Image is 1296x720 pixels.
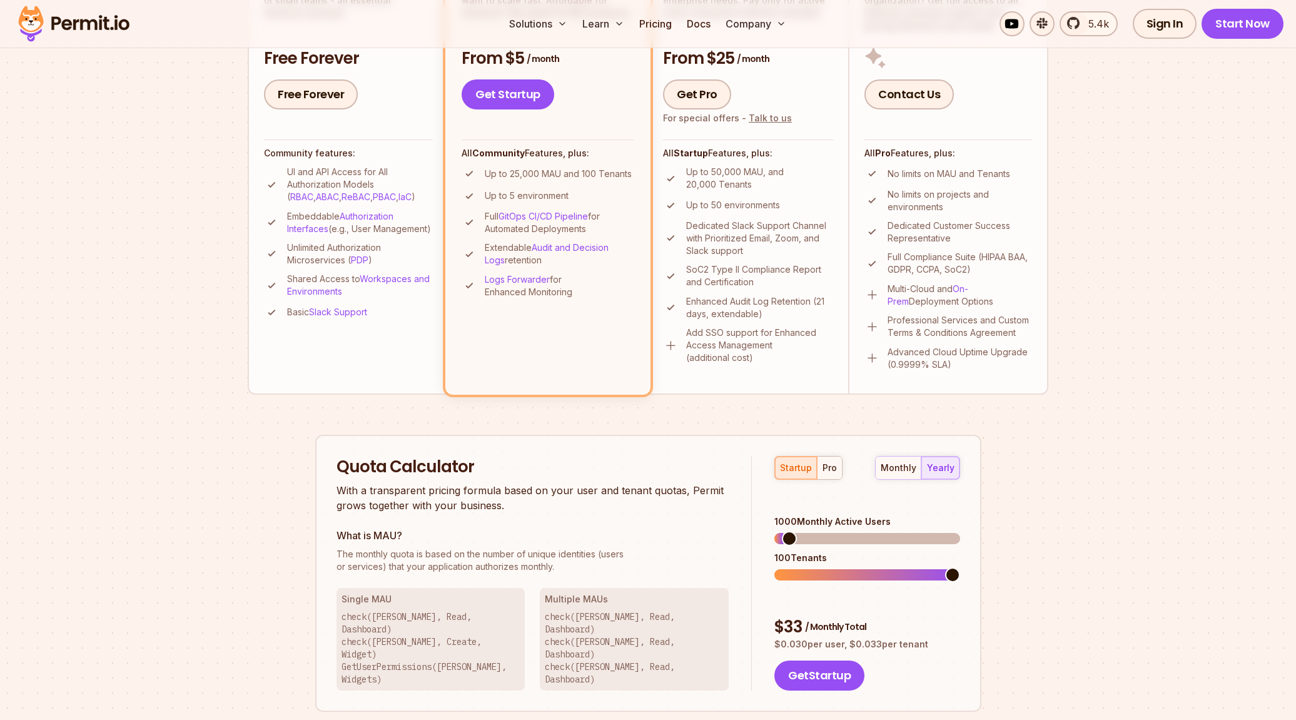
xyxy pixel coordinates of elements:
a: RBAC [290,191,313,202]
div: $ 33 [774,616,959,639]
p: Up to 5 environment [485,190,569,202]
p: Add SSO support for Enhanced Access Management (additional cost) [686,327,833,364]
p: Full for Automated Deployments [485,210,634,235]
a: PBAC [373,191,396,202]
p: Up to 50,000 MAU, and 20,000 Tenants [686,166,833,191]
div: pro [823,462,837,474]
div: 100 Tenants [774,552,959,564]
h2: Quota Calculator [337,456,729,479]
div: For special offers - [663,112,792,124]
h3: From $5 [462,48,634,70]
div: 1000 Monthly Active Users [774,515,959,528]
h4: Community features: [264,147,433,160]
a: ABAC [316,191,339,202]
h3: Free Forever [264,48,433,70]
p: Professional Services and Custom Terms & Conditions Agreement [888,314,1032,339]
a: Get Startup [462,79,554,109]
p: With a transparent pricing formula based on your user and tenant quotas, Permit grows together wi... [337,483,729,513]
h3: From $25 [663,48,833,70]
h4: All Features, plus: [663,147,833,160]
p: or services) that your application authorizes monthly. [337,548,729,573]
p: check([PERSON_NAME], Read, Dashboard) check([PERSON_NAME], Create, Widget) GetUserPermissions([PE... [342,611,520,686]
a: On-Prem [888,283,968,307]
p: SoC2 Type II Compliance Report and Certification [686,263,833,288]
a: PDP [351,255,368,265]
p: check([PERSON_NAME], Read, Dashboard) check([PERSON_NAME], Read, Dashboard) check([PERSON_NAME], ... [545,611,724,686]
span: The monthly quota is based on the number of unique identities (users [337,548,729,560]
p: UI and API Access for All Authorization Models ( , , , , ) [287,166,433,203]
strong: Pro [875,148,891,158]
a: Logs Forwarder [485,274,550,285]
div: monthly [881,462,916,474]
a: Pricing [634,11,677,36]
button: Company [721,11,791,36]
a: 5.4k [1060,11,1118,36]
p: Basic [287,306,367,318]
img: Permit logo [13,3,135,45]
span: 5.4k [1081,16,1109,31]
a: Authorization Interfaces [287,211,393,234]
a: ReBAC [342,191,370,202]
p: No limits on MAU and Tenants [888,168,1010,180]
span: / Monthly Total [805,621,866,633]
a: Start Now [1202,9,1283,39]
h3: Single MAU [342,593,520,606]
a: Audit and Decision Logs [485,242,609,265]
p: Extendable retention [485,241,634,266]
p: Enhanced Audit Log Retention (21 days, extendable) [686,295,833,320]
h4: All Features, plus: [864,147,1032,160]
button: Solutions [504,11,572,36]
p: Full Compliance Suite (HIPAA BAA, GDPR, CCPA, SoC2) [888,251,1032,276]
a: GitOps CI/CD Pipeline [499,211,588,221]
a: Get Pro [663,79,731,109]
a: Talk to us [749,113,792,123]
p: Dedicated Customer Success Representative [888,220,1032,245]
p: Advanced Cloud Uptime Upgrade (0.9999% SLA) [888,346,1032,371]
strong: Community [472,148,525,158]
h4: All Features, plus: [462,147,634,160]
a: Contact Us [864,79,954,109]
p: Shared Access to [287,273,433,298]
p: for Enhanced Monitoring [485,273,634,298]
button: Learn [577,11,629,36]
strong: Startup [674,148,708,158]
p: Multi-Cloud and Deployment Options [888,283,1032,308]
a: Slack Support [309,307,367,317]
p: $ 0.030 per user, $ 0.033 per tenant [774,638,959,651]
button: GetStartup [774,661,864,691]
a: Docs [682,11,716,36]
h3: Multiple MAUs [545,593,724,606]
span: / month [737,53,769,65]
p: Embeddable (e.g., User Management) [287,210,433,235]
a: Free Forever [264,79,358,109]
h3: What is MAU? [337,528,729,543]
p: Up to 50 environments [686,199,780,211]
p: Up to 25,000 MAU and 100 Tenants [485,168,632,180]
p: Dedicated Slack Support Channel with Prioritized Email, Zoom, and Slack support [686,220,833,257]
span: / month [527,53,559,65]
p: Unlimited Authorization Microservices ( ) [287,241,433,266]
p: No limits on projects and environments [888,188,1032,213]
a: IaC [398,191,412,202]
a: Sign In [1133,9,1197,39]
